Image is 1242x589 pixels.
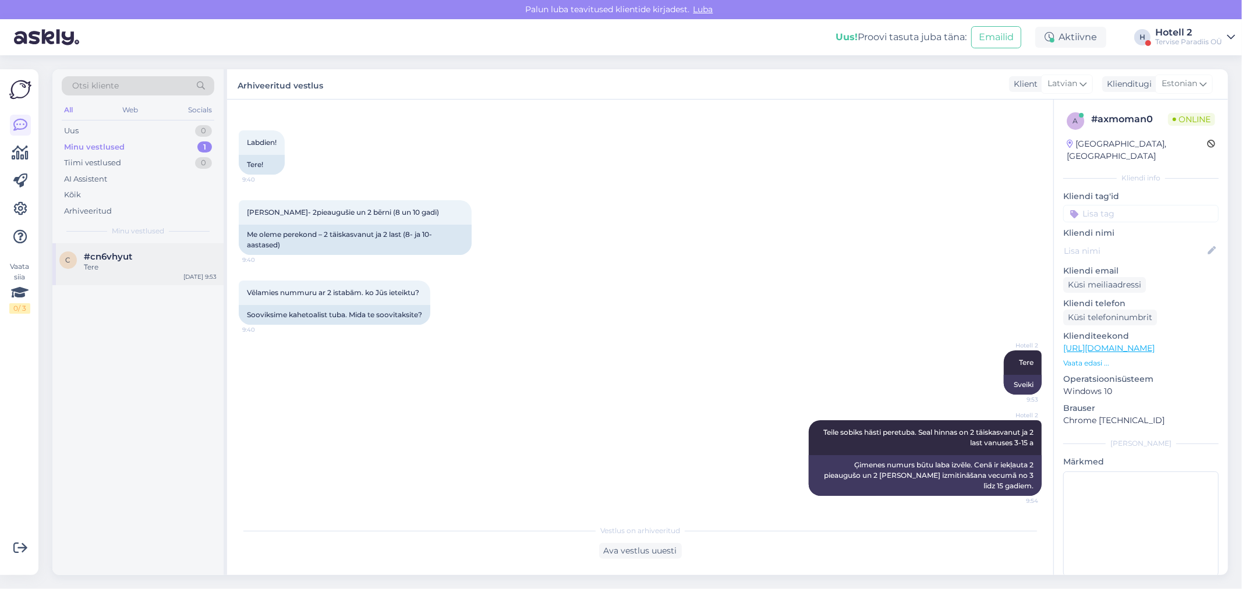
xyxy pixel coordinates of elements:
[9,79,31,101] img: Askly Logo
[690,4,717,15] span: Luba
[239,305,430,325] div: Sooviksime kahetoalist tuba. Mida te soovitaksite?
[66,256,71,264] span: c
[242,256,286,264] span: 9:40
[64,125,79,137] div: Uus
[9,261,30,314] div: Vaata siia
[242,175,286,184] span: 9:40
[1063,205,1219,222] input: Lisa tag
[1091,112,1168,126] div: # axmoman0
[1063,456,1219,468] p: Märkmed
[247,208,439,217] span: [PERSON_NAME]- 2pieaugušie un 2 bērni (8 un 10 gadi)
[1102,78,1152,90] div: Klienditugi
[239,155,285,175] div: Tere!
[1155,37,1222,47] div: Tervise Paradiis OÜ
[64,157,121,169] div: Tiimi vestlused
[64,189,81,201] div: Kõik
[112,226,164,236] span: Minu vestlused
[1162,77,1197,90] span: Estonian
[1063,227,1219,239] p: Kliendi nimi
[809,455,1042,496] div: Ģimenes numurs būtu laba izvēle. Cenā ir iekļauta 2 pieaugušo un 2 [PERSON_NAME] izmitināšana vec...
[64,141,125,153] div: Minu vestlused
[1019,358,1034,367] span: Tere
[1063,343,1155,353] a: [URL][DOMAIN_NAME]
[1063,310,1157,325] div: Küsi telefoninumbrit
[64,205,112,217] div: Arhiveeritud
[995,341,1038,350] span: Hotell 2
[1063,438,1219,449] div: [PERSON_NAME]
[1063,190,1219,203] p: Kliendi tag'id
[1063,330,1219,342] p: Klienditeekond
[1063,265,1219,277] p: Kliendi email
[84,262,217,272] div: Tere
[1064,244,1205,257] input: Lisa nimi
[1155,28,1222,37] div: Hotell 2
[1067,138,1207,162] div: [GEOGRAPHIC_DATA], [GEOGRAPHIC_DATA]
[995,496,1038,505] span: 9:54
[600,526,680,536] span: Vestlus on arhiveeritud
[1063,358,1219,368] p: Vaata edasi ...
[197,141,212,153] div: 1
[1063,414,1219,427] p: Chrome [TECHNICAL_ID]
[995,411,1038,420] span: Hotell 2
[1004,375,1042,395] div: Sveiki
[195,157,212,169] div: 0
[1063,385,1219,398] p: Windows 10
[1035,27,1106,48] div: Aktiivne
[242,325,286,334] span: 9:40
[1009,78,1038,90] div: Klient
[62,102,75,118] div: All
[1048,77,1077,90] span: Latvian
[1155,28,1235,47] a: Hotell 2Tervise Paradiis OÜ
[1134,29,1151,45] div: H
[599,543,682,559] div: Ava vestlus uuesti
[823,428,1035,447] span: Teile sobiks hästi peretuba. Seal hinnas on 2 täiskasvanut ja 2 last vanuses 3-15 a
[238,76,323,92] label: Arhiveeritud vestlus
[1063,297,1219,310] p: Kliendi telefon
[84,251,132,262] span: #cn6vhyut
[1168,113,1215,126] span: Online
[1073,116,1078,125] span: a
[836,31,858,42] b: Uus!
[64,173,107,185] div: AI Assistent
[1063,173,1219,183] div: Kliendi info
[72,80,119,92] span: Otsi kliente
[1063,277,1146,293] div: Küsi meiliaadressi
[836,30,967,44] div: Proovi tasuta juba täna:
[183,272,217,281] div: [DATE] 9:53
[995,395,1038,404] span: 9:53
[1063,402,1219,414] p: Brauser
[195,125,212,137] div: 0
[239,225,472,255] div: Me oleme perekond – 2 täiskasvanut ja 2 last (8- ja 10-aastased)
[121,102,141,118] div: Web
[971,26,1021,48] button: Emailid
[1063,373,1219,385] p: Operatsioonisüsteem
[186,102,214,118] div: Socials
[247,138,277,147] span: Labdien!
[247,288,419,297] span: Vēlamies nummuru ar 2 istabām. ko Jūs ieteiktu?
[9,303,30,314] div: 0 / 3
